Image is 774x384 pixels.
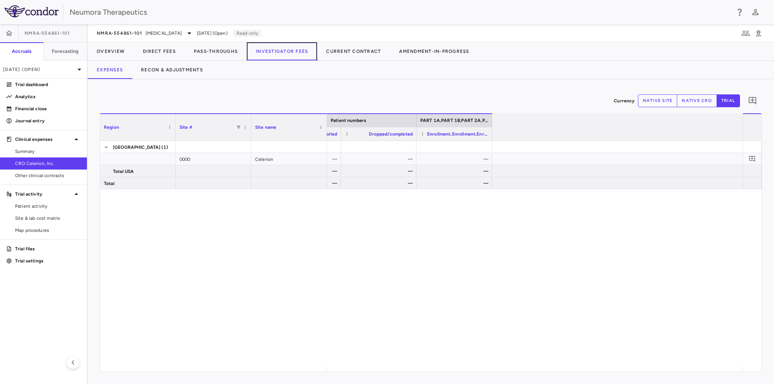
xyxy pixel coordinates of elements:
span: Map procedures [15,227,81,234]
p: Trial settings [15,258,81,264]
button: native site [638,94,678,107]
button: Overview [88,42,134,60]
span: [GEOGRAPHIC_DATA] [113,141,161,153]
button: Amendment-In-Progress [390,42,478,60]
span: [DATE] (Open) [197,30,228,37]
span: Patient activity [15,203,81,210]
span: NMRA‐554861‐101 [97,30,142,36]
button: Pass-Throughs [185,42,247,60]
button: Recon & Adjustments [132,61,212,79]
div: Neumora Therapeutics [70,6,730,18]
div: — [423,165,488,177]
span: Other clinical contracts [15,172,81,179]
p: Journal entry [15,117,81,124]
button: native cro [677,94,717,107]
h6: Forecasting [52,48,79,55]
svg: Add comment [748,96,757,105]
span: Site # [180,125,192,130]
h6: Accruals [12,48,31,55]
p: Trial files [15,245,81,252]
div: — [348,177,413,189]
div: — [348,153,413,165]
div: Celerion [251,153,327,165]
p: Analytics [15,93,81,100]
p: Currency [614,97,635,104]
span: Region [104,125,119,130]
p: Financial close [15,105,81,112]
span: Patient numbers [331,118,366,123]
button: Direct Fees [134,42,185,60]
span: NMRA‐554861‐101 [25,30,70,36]
button: Current Contract [317,42,390,60]
span: CRO Celerion, Inc. [15,160,81,167]
p: Trial dashboard [15,81,81,88]
span: Total [104,177,115,190]
button: Add comment [746,94,759,107]
div: — [423,153,488,165]
span: [MEDICAL_DATA] [146,30,182,37]
button: Expenses [88,61,132,79]
span: Enrolled [319,131,337,137]
p: [DATE] (Open) [3,66,75,73]
button: trial [717,94,740,107]
span: Dropped/completed [369,131,413,137]
span: Site & lab cost matrix [15,215,81,222]
svg: Add comment [749,155,756,162]
div: — [348,165,413,177]
div: — [423,177,488,189]
span: (1) [161,141,168,153]
span: Summary [15,148,81,155]
p: Trial activity [15,191,72,197]
p: Clinical expenses [15,136,72,143]
span: Site name [255,125,276,130]
span: PART 1A,PART 1B,PART 2A,PART 2B () [420,118,488,123]
button: Add comment [747,154,757,164]
span: Total USA [113,165,134,177]
div: 0000 [176,153,251,165]
button: Investigator Fees [247,42,317,60]
img: logo-full-SnFGN8VE.png [5,5,59,17]
span: Enrollment,Enrollment,Enrollment,Enrollment,Completion,Completion,Completion,Completion () [427,131,488,137]
p: Read-only [234,30,261,37]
